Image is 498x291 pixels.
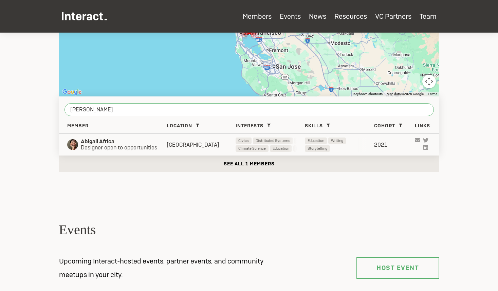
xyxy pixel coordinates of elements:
span: Writing [331,138,343,144]
a: Terms (opens in new tab) [428,92,437,96]
span: Skills [305,123,323,129]
span: Climate Science [238,145,266,152]
a: Team [420,12,437,21]
span: Civics [238,138,249,144]
span: Education [273,145,289,152]
span: Education [308,138,324,144]
span: Map data ©2025 Google [387,92,424,96]
a: News [309,12,326,21]
img: Interact Logo [62,12,108,20]
span: Cohort [374,123,395,129]
img: Google [61,88,83,96]
div: 2021 [374,141,415,148]
p: Upcoming Interact-hosted events, partner events, and community meetups in your city. [51,254,295,281]
button: See all 1 members [59,156,439,172]
button: Keyboard shortcuts [353,92,383,96]
a: VC Partners [375,12,411,21]
input: Search by name, company, cohort, interests, and more... [64,103,434,116]
span: Distributed Systems [256,138,290,144]
a: Members [243,12,272,21]
button: Map camera controls [422,75,436,88]
span: Location [167,123,192,129]
span: Abigail Africa [81,139,165,145]
h2: Events [59,221,439,239]
a: Resources [334,12,367,21]
span: Storytelling [308,145,327,152]
span: Links [415,123,430,129]
a: Events [280,12,301,21]
a: Host Event [356,257,439,279]
span: Interests [236,123,263,129]
span: Member [67,123,89,129]
a: Open this area in Google Maps (opens a new window) [61,88,83,96]
div: [GEOGRAPHIC_DATA] [167,141,236,148]
span: Designer open to opportunities [81,145,165,151]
